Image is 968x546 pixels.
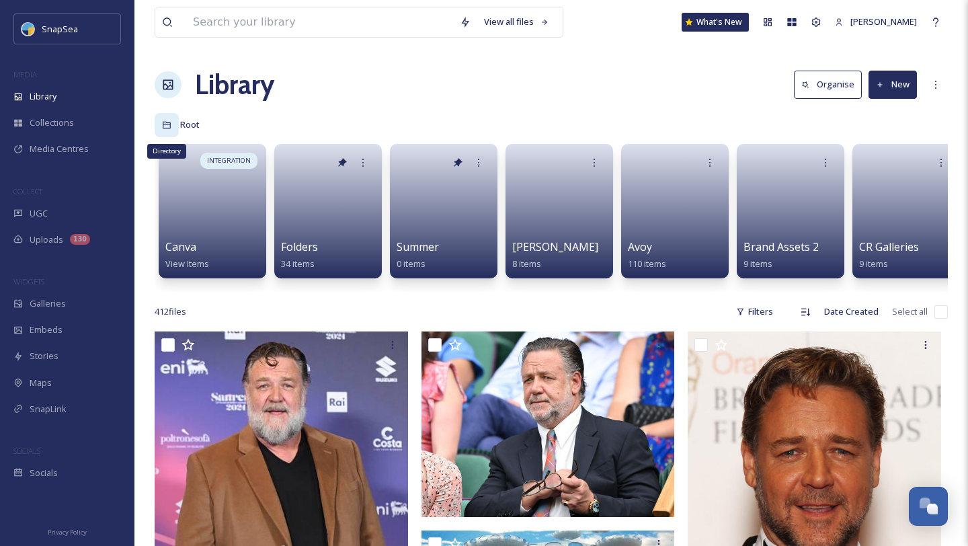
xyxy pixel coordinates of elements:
[512,258,541,270] span: 8 items
[165,239,196,254] span: Canva
[397,258,426,270] span: 0 items
[909,487,948,526] button: Open Chat
[48,528,87,537] span: Privacy Policy
[628,258,666,270] span: 110 items
[628,239,652,254] span: Avoy
[743,239,819,254] span: Brand Assets 2
[13,446,40,456] span: SOCIALS
[180,116,200,132] a: Root
[859,241,919,270] a: CR Galleries9 items
[30,116,74,129] span: Collections
[628,241,666,270] a: Avoy110 items
[30,207,48,220] span: UGC
[195,65,274,105] a: Library
[13,69,37,79] span: MEDIA
[512,241,598,270] a: [PERSON_NAME]8 items
[207,156,251,165] span: INTEGRATION
[859,258,888,270] span: 9 items
[30,377,52,389] span: Maps
[397,239,439,254] span: Summer
[30,90,56,103] span: Library
[30,350,58,362] span: Stories
[147,144,186,159] div: Directory
[828,9,924,35] a: [PERSON_NAME]
[180,118,200,130] span: Root
[13,276,44,286] span: WIDGETS
[30,233,63,246] span: Uploads
[397,241,439,270] a: Summer0 items
[421,331,675,517] img: gettyimages-2223066424-686520e923869.jpg
[13,186,42,196] span: COLLECT
[869,71,917,98] button: New
[743,258,772,270] span: 9 items
[859,239,919,254] span: CR Galleries
[794,71,869,98] a: Organise
[281,241,318,270] a: Folders34 items
[817,299,885,325] div: Date Created
[48,523,87,539] a: Privacy Policy
[729,299,780,325] div: Filters
[30,143,89,155] span: Media Centres
[42,23,78,35] span: SnapSea
[512,239,598,254] span: [PERSON_NAME]
[30,323,63,336] span: Embeds
[794,71,862,98] button: Organise
[743,241,819,270] a: Brand Assets 29 items
[155,112,180,137] a: Directory
[477,9,556,35] a: View all files
[186,7,453,37] input: Search your library
[30,467,58,479] span: Socials
[892,305,928,318] span: Select all
[22,22,35,36] img: snapsea-logo.png
[155,137,270,278] a: INTEGRATIONCanvaView Items
[165,258,209,270] span: View Items
[281,239,318,254] span: Folders
[30,403,67,416] span: SnapLink
[70,234,90,245] div: 130
[30,297,66,310] span: Galleries
[281,258,315,270] span: 34 items
[682,13,749,32] a: What's New
[850,15,917,28] span: [PERSON_NAME]
[155,305,186,318] span: 412 file s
